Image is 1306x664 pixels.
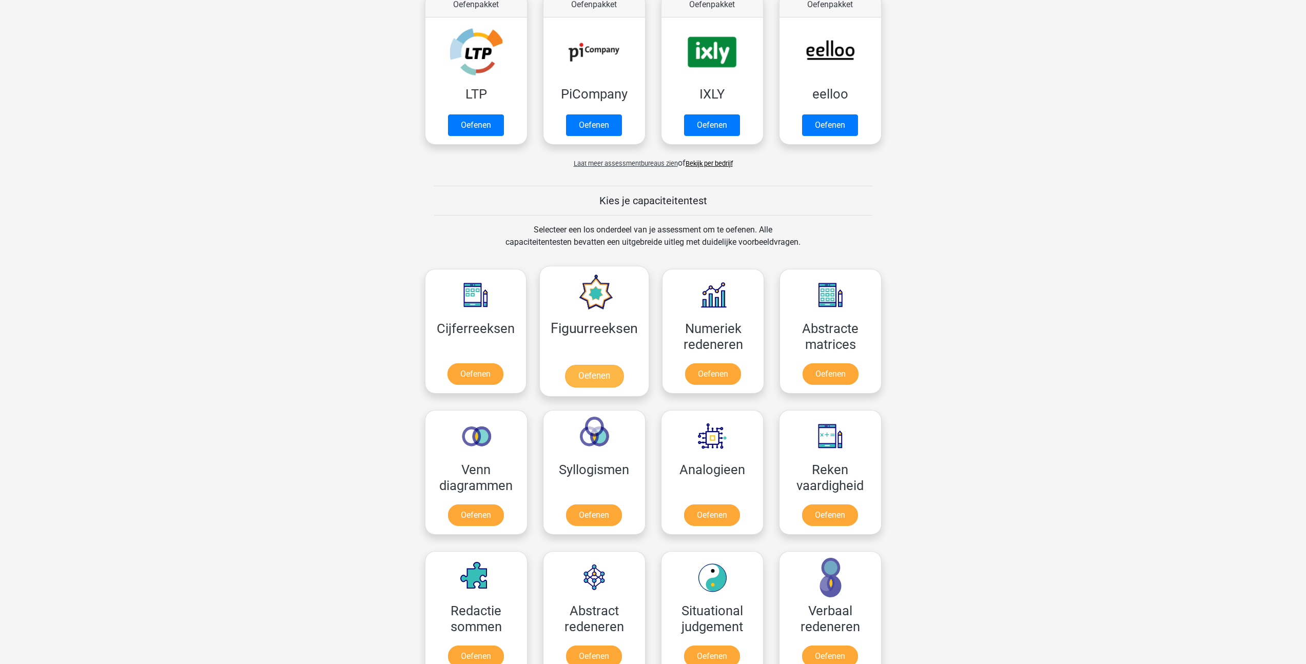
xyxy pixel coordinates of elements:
h5: Kies je capaciteitentest [434,194,872,207]
a: Oefenen [447,363,503,385]
span: Laat meer assessmentbureaus zien [574,160,678,167]
a: Oefenen [684,114,740,136]
a: Oefenen [685,363,741,385]
a: Oefenen [803,363,859,385]
a: Oefenen [448,114,504,136]
a: Oefenen [448,504,504,526]
a: Oefenen [566,114,622,136]
a: Oefenen [802,114,858,136]
a: Oefenen [802,504,858,526]
div: of [417,149,889,169]
a: Oefenen [684,504,740,526]
a: Bekijk per bedrijf [686,160,733,167]
div: Selecteer een los onderdeel van je assessment om te oefenen. Alle capaciteitentesten bevatten een... [496,224,810,261]
a: Oefenen [565,365,623,387]
a: Oefenen [566,504,622,526]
